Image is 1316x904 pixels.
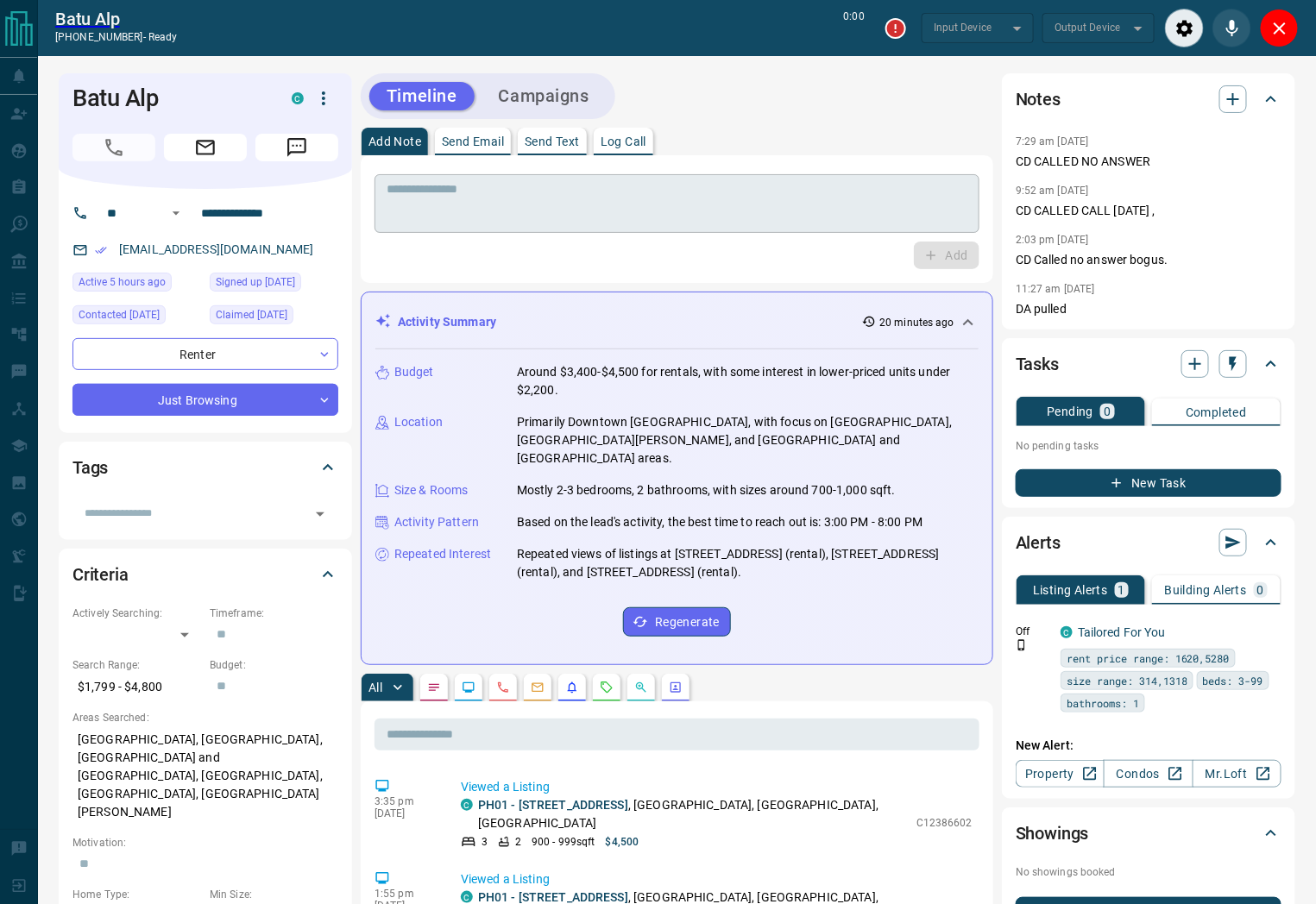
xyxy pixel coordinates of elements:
[148,31,178,43] span: ready
[1047,405,1093,417] p: Pending
[1212,9,1251,47] div: Mute
[1203,672,1263,689] span: beds: 3-99
[72,454,108,481] h2: Tags
[164,134,247,161] span: Email
[394,545,491,563] p: Repeated Interest
[634,681,648,694] svg: Opportunities
[72,338,338,370] div: Renter
[1016,864,1281,880] p: No showings booked
[398,313,496,331] p: Activity Summary
[601,135,646,148] p: Log Call
[1016,300,1281,318] p: DA pulled
[1016,433,1281,459] p: No pending tasks
[1016,185,1089,197] p: 9:52 am [DATE]
[461,891,473,903] div: condos.ca
[442,135,504,148] p: Send Email
[95,244,107,256] svg: Email Verified
[1193,760,1281,788] a: Mr.Loft
[532,834,595,850] p: 900 - 999 sqft
[210,305,338,330] div: Thu Aug 28 2025
[72,384,338,416] div: Just Browsing
[1016,135,1089,148] p: 7:29 am [DATE]
[517,513,922,531] p: Based on the lead's activity, the best time to reach out is: 3:00 PM - 8:00 PM
[1016,522,1281,563] div: Alerts
[394,481,469,499] p: Size & Rooms
[1016,529,1061,556] h2: Alerts
[1118,584,1125,596] p: 1
[255,134,338,161] span: Message
[879,315,954,330] p: 20 minutes ago
[531,681,545,694] svg: Emails
[1016,234,1089,246] p: 2:03 pm [DATE]
[375,795,435,807] p: 3:35 pm
[478,796,908,832] p: , [GEOGRAPHIC_DATA], [GEOGRAPHIC_DATA], [GEOGRAPHIC_DATA]
[517,363,979,399] p: Around $3,400-$4,500 for rentals, with some interest in lower-priced units under $2,200.
[517,413,979,468] p: Primarily Downtown [GEOGRAPHIC_DATA], with focus on [GEOGRAPHIC_DATA], [GEOGRAPHIC_DATA][PERSON_N...
[1016,469,1281,497] button: New Task
[515,834,521,850] p: 2
[1016,153,1281,171] p: CD CALLED NO ANSWER
[375,888,435,900] p: 1:55 pm
[1104,405,1111,417] p: 0
[292,92,304,104] div: condos.ca
[216,273,295,291] span: Signed up [DATE]
[166,203,186,223] button: Open
[478,890,628,904] a: PH01 - [STREET_ADDRESS]
[427,681,441,694] svg: Notes
[72,447,338,488] div: Tags
[1067,672,1187,689] span: size range: 314,1318
[72,305,201,330] div: Fri Sep 05 2025
[375,807,435,819] p: [DATE]
[119,242,314,256] a: [EMAIL_ADDRESS][DOMAIN_NAME]
[216,306,287,323] span: Claimed [DATE]
[72,134,155,161] span: Call
[517,545,979,581] p: Repeated views of listings at [STREET_ADDRESS] (rental), [STREET_ADDRESS] (rental), and [STREET_A...
[1016,283,1095,295] p: 11:27 am [DATE]
[72,85,266,112] h1: Batu Alp
[1016,78,1281,120] div: Notes
[1257,584,1264,596] p: 0
[1016,85,1061,113] h2: Notes
[72,606,201,621] p: Actively Searching:
[1078,625,1166,639] a: Tailored For You
[1104,760,1193,788] a: Condos
[1033,584,1108,596] p: Listing Alerts
[1016,737,1281,755] p: New Alert:
[1165,9,1204,47] div: Audio Settings
[72,710,338,725] p: Areas Searched:
[1016,624,1050,639] p: Off
[517,481,896,499] p: Mostly 2-3 bedrooms, 2 bathrooms, with sizes around 700-1,000 sqft.
[916,815,973,831] p: C12386602
[72,561,129,588] h2: Criteria
[394,413,443,431] p: Location
[1067,650,1230,667] span: rent price range: 1620,5280
[1016,202,1281,220] p: CD CALLED CALL [DATE] ,
[496,681,510,694] svg: Calls
[72,725,338,826] p: [GEOGRAPHIC_DATA], [GEOGRAPHIC_DATA], [GEOGRAPHIC_DATA] and [GEOGRAPHIC_DATA], [GEOGRAPHIC_DATA],...
[1016,813,1281,854] div: Showings
[210,606,338,621] p: Timeframe:
[461,778,973,796] p: Viewed a Listing
[375,306,979,338] div: Activity Summary20 minutes ago
[72,887,201,902] p: Home Type:
[1016,760,1105,788] a: Property
[1165,584,1247,596] p: Building Alerts
[1016,350,1059,378] h2: Tasks
[79,306,160,323] span: Contacted [DATE]
[1016,819,1089,847] h2: Showings
[72,657,201,673] p: Search Range:
[1260,9,1299,47] div: Close
[394,513,479,531] p: Activity Pattern
[462,681,475,694] svg: Lead Browsing Activity
[72,673,201,701] p: $1,799 - $4,800
[394,363,434,381] p: Budget
[461,799,473,811] div: condos.ca
[1016,343,1281,385] div: Tasks
[669,681,683,694] svg: Agent Actions
[1016,639,1028,651] svg: Push Notification Only
[482,82,607,110] button: Campaigns
[600,681,614,694] svg: Requests
[461,870,973,888] p: Viewed a Listing
[368,681,382,694] p: All
[369,82,475,110] button: Timeline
